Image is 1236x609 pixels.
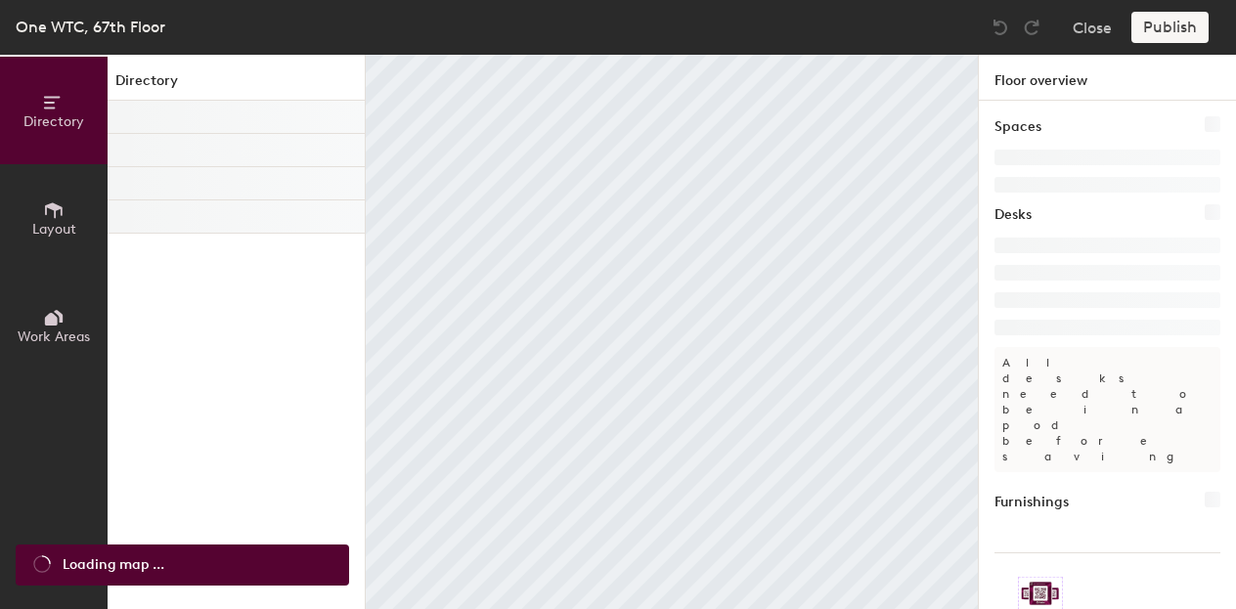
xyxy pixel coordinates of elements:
[63,554,164,576] span: Loading map ...
[994,492,1069,513] h1: Furnishings
[1022,18,1041,37] img: Redo
[979,55,1236,101] h1: Floor overview
[18,328,90,345] span: Work Areas
[994,116,1041,138] h1: Spaces
[16,15,165,39] div: One WTC, 67th Floor
[994,347,1220,472] p: All desks need to be in a pod before saving
[108,70,365,101] h1: Directory
[32,221,76,238] span: Layout
[366,55,978,609] canvas: Map
[23,113,84,130] span: Directory
[1073,12,1112,43] button: Close
[991,18,1010,37] img: Undo
[994,204,1032,226] h1: Desks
